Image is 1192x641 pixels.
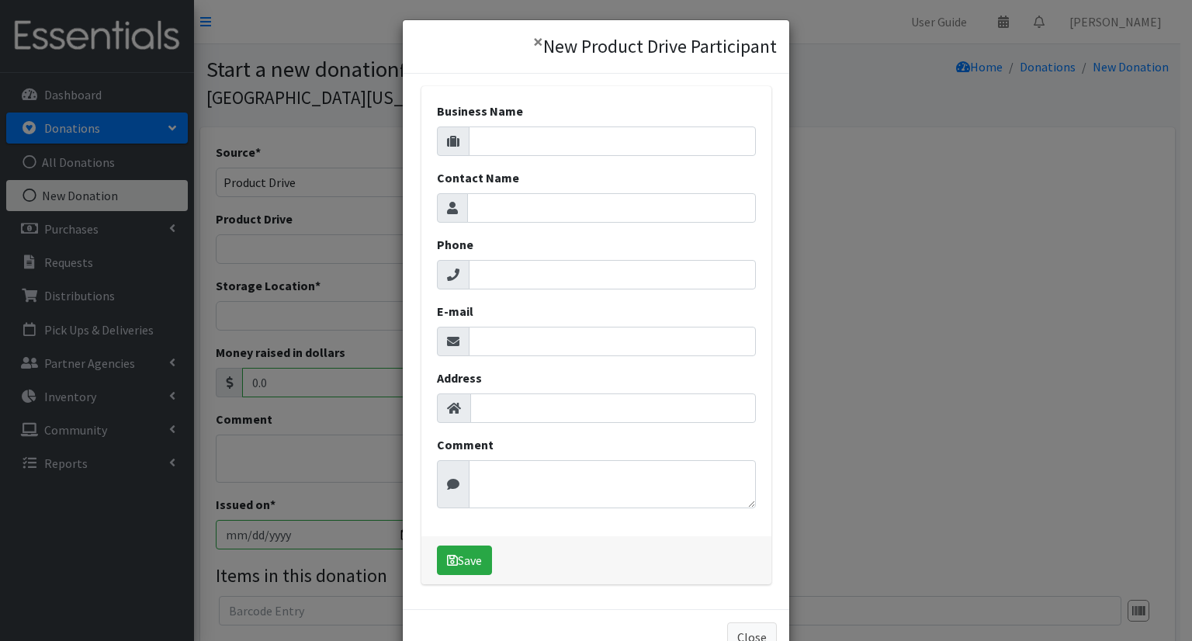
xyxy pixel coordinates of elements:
label: Address [437,369,482,387]
button: × [521,20,556,64]
h4: New Product Drive Participant [543,33,777,61]
button: Save [437,546,492,575]
label: Comment [437,435,494,454]
label: Phone [437,235,473,254]
label: Contact Name [437,168,519,187]
label: Business Name [437,102,523,120]
label: E-mail [437,302,473,320]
